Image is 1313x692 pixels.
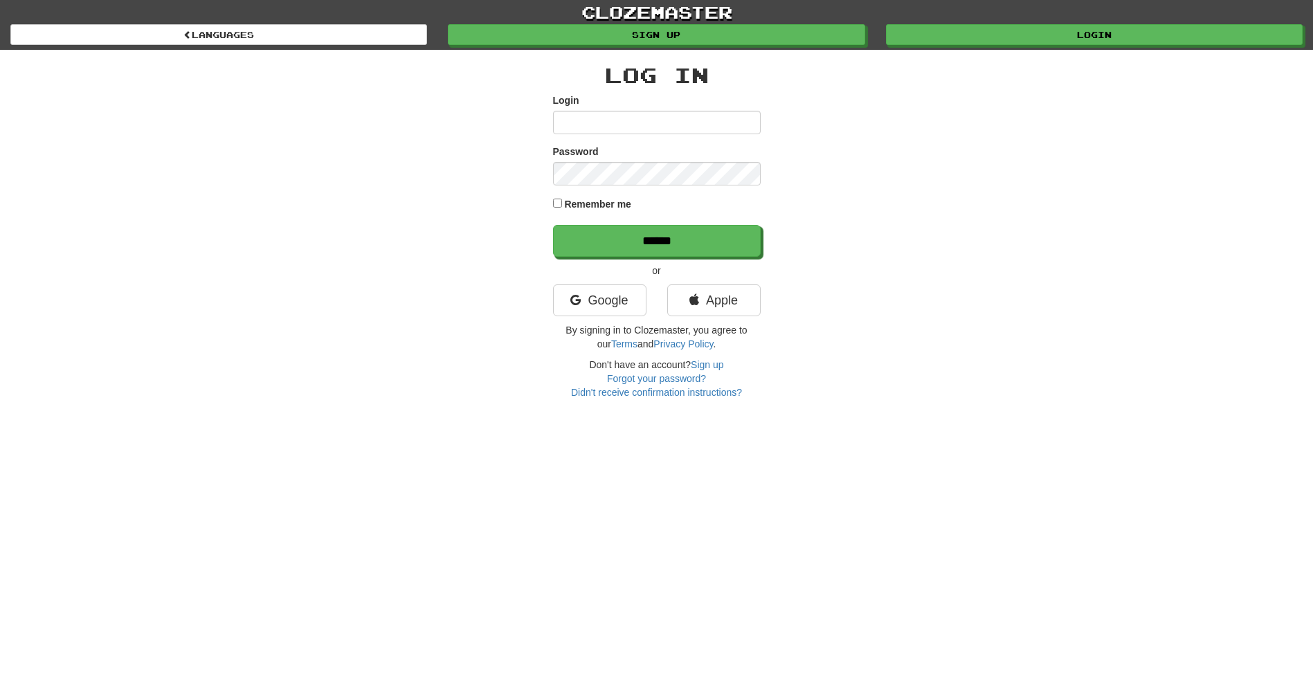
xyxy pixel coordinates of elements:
a: Google [553,284,646,316]
a: Apple [667,284,761,316]
a: Didn't receive confirmation instructions? [571,387,742,398]
label: Login [553,93,579,107]
p: By signing in to Clozemaster, you agree to our and . [553,323,761,351]
a: Sign up [691,359,723,370]
p: or [553,264,761,277]
a: Languages [10,24,427,45]
label: Remember me [564,197,631,211]
label: Password [553,145,599,158]
a: Terms [611,338,637,349]
a: Privacy Policy [653,338,713,349]
div: Don't have an account? [553,358,761,399]
a: Sign up [448,24,864,45]
a: Forgot your password? [607,373,706,384]
a: Login [886,24,1303,45]
h2: Log In [553,64,761,86]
